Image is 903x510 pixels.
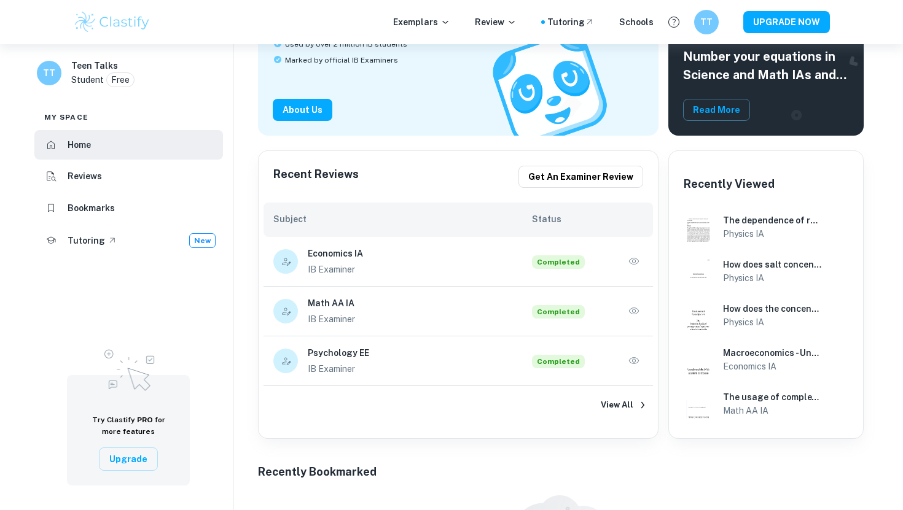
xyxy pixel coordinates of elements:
[285,55,398,66] span: Marked by official IB Examiners
[71,59,118,72] h6: Teen Talks
[679,384,853,423] a: Math AA IA example thumbnail: The usage of complex numbers in analyzinThe usage of complex number...
[684,345,713,374] img: Economics IA example thumbnail: Macroeconomics - Unemployment in the UK
[684,212,713,242] img: Physics IA example thumbnail: The dependence of refractive index on co
[663,12,684,33] button: Help and Feedback
[308,296,533,310] h6: Math AA IA
[308,263,533,276] p: IB Examiner
[679,296,853,335] a: Physics IA example thumbnail: How does the concentration of sugar (0% How does the concentration ...
[111,73,130,87] p: Free
[743,11,830,33] button: UPGRADE NOW
[308,247,533,260] h6: Economics IA
[532,305,585,319] span: Completed
[723,360,821,373] h6: Economics IA
[684,257,713,286] img: Physics IA example thumbnail: How does salt concentration affect the r
[71,73,104,87] p: Student
[532,255,585,269] span: Completed
[723,404,821,417] h6: Math AA IA
[258,463,377,481] h6: Recently Bookmarked
[684,176,775,193] h6: Recently Viewed
[532,355,585,368] span: Completed
[285,39,407,50] span: Used by over 2 million IB students
[73,10,151,34] img: Clastify logo
[308,362,533,376] p: IB Examiner
[683,47,849,84] h5: Number your equations in Science and Math IAs and EEs
[679,340,853,379] a: Economics IA example thumbnail: Macroeconomics - Unemployment in the UK Macroeconomics - Unemploy...
[475,15,517,29] p: Review
[137,415,153,424] span: PRO
[684,389,713,419] img: Math AA IA example thumbnail: The usage of complex numbers in analyzin
[98,342,159,395] img: Upgrade to Pro
[723,227,821,241] h6: Physics IA
[34,225,223,256] a: TutoringNew
[518,166,643,188] button: Get an examiner review
[273,212,533,226] h6: Subject
[393,15,450,29] p: Exemplars
[68,138,91,152] h6: Home
[273,166,359,188] h6: Recent Reviews
[273,99,332,121] button: About Us
[723,214,821,227] h6: The dependence of refractive index on concentration of liquid solutions of sugar
[34,130,223,160] a: Home
[723,315,821,329] h6: Physics IA
[532,212,643,226] h6: Status
[684,301,713,330] img: Physics IA example thumbnail: How does the concentration of sugar (0%
[723,346,821,360] h6: Macroeconomics - Unemployment in the [GEOGRAPHIC_DATA] falls as pandemic restrictions are relaxed
[308,312,533,326] p: IB Examiner
[598,396,637,414] button: View All
[68,201,115,215] h6: Bookmarks
[679,207,853,247] a: Physics IA example thumbnail: The dependence of refractive index on coThe dependence of refractiv...
[700,15,714,29] h6: TT
[34,162,223,191] a: Reviews
[547,15,595,29] a: Tutoring
[679,252,853,291] a: Physics IA example thumbnail: How does salt concentration affect the rHow does salt concentration...
[68,169,102,183] h6: Reviews
[619,15,654,29] a: Schools
[82,414,175,438] h6: Try Clastify for more features
[723,271,821,285] h6: Physics IA
[723,258,821,271] h6: How does salt concentration affect the refractive index of water?
[190,235,215,246] span: New
[68,234,105,247] h6: Tutoring
[259,386,658,424] a: View All
[723,302,821,315] h6: How does the concentration of sugar (0% - 50%) influence the refractive index of the solution?
[683,99,750,121] button: Read More
[723,390,821,404] h6: The usage of complex numbers in analyzing Alternating Current (AC) Resistor-Inductor-Capacitor (RLC)
[34,193,223,223] a: Bookmarks
[99,447,158,471] button: Upgrade
[44,112,88,123] span: My space
[694,10,719,34] button: TT
[308,346,533,360] h6: Psychology EE
[42,66,57,80] h6: TT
